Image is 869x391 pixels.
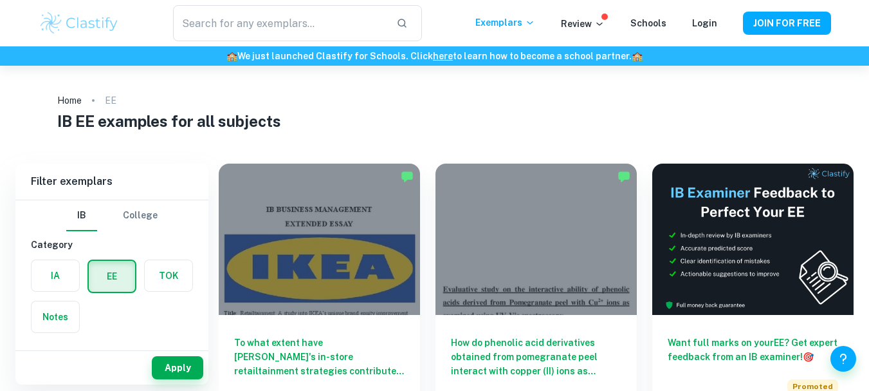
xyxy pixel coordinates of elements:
[652,164,854,315] img: Thumbnail
[105,93,116,108] p: EE
[630,18,666,28] a: Schools
[39,10,120,36] img: Clastify logo
[173,5,385,41] input: Search for any exemplars...
[617,170,630,183] img: Marked
[31,238,193,252] h6: Category
[3,49,866,63] h6: We just launched Clastify for Schools. Click to learn how to become a school partner.
[57,110,812,133] h1: IB EE examples for all subjects
[66,200,97,231] button: IB
[451,336,621,378] h6: How do phenolic acid derivatives obtained from pomegranate peel interact with copper (II) ions as...
[668,336,838,364] h6: Want full marks on your EE ? Get expert feedback from an IB examiner!
[145,260,192,291] button: TOK
[57,91,82,110] a: Home
[401,170,414,183] img: Marked
[561,17,605,31] p: Review
[66,200,158,231] div: Filter type choice
[743,12,831,35] button: JOIN FOR FREE
[475,15,535,30] p: Exemplars
[632,51,643,61] span: 🏫
[433,51,453,61] a: here
[234,336,405,378] h6: To what extent have [PERSON_NAME]'s in-store retailtainment strategies contributed to enhancing b...
[152,356,203,379] button: Apply
[226,51,237,61] span: 🏫
[32,260,79,291] button: IA
[32,301,79,332] button: Notes
[692,18,717,28] a: Login
[830,346,856,372] button: Help and Feedback
[89,261,135,292] button: EE
[123,200,158,231] button: College
[803,352,814,362] span: 🎯
[15,164,208,200] h6: Filter exemplars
